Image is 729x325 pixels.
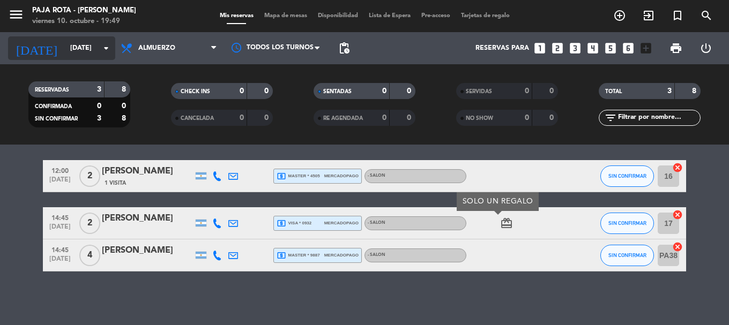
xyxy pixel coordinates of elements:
i: looks_6 [621,41,635,55]
span: CANCELADA [181,116,214,121]
span: [DATE] [47,176,73,188]
strong: 8 [122,86,128,93]
span: Pre-acceso [416,13,456,19]
span: [DATE] [47,223,73,236]
span: TOTAL [605,89,622,94]
span: NO SHOW [466,116,493,121]
span: mercadopago [324,252,359,259]
strong: 0 [549,114,556,122]
strong: 3 [97,115,101,122]
span: Mis reservas [214,13,259,19]
span: visa * 0932 [277,218,311,228]
strong: 8 [692,87,698,95]
span: CHECK INS [181,89,210,94]
strong: 0 [240,114,244,122]
span: Tarjetas de regalo [456,13,515,19]
span: Disponibilidad [313,13,363,19]
strong: 8 [122,115,128,122]
span: - SALON [368,173,385,178]
span: 14:45 [47,211,73,223]
strong: 0 [407,87,413,95]
span: mercadopago [324,172,359,179]
span: SIN CONFIRMAR [35,116,78,122]
span: - SALON [368,221,385,225]
strong: 0 [407,114,413,122]
i: looks_4 [586,41,600,55]
input: Filtrar por nombre... [617,112,700,124]
span: SIN CONFIRMAR [608,173,646,179]
i: looks_3 [568,41,582,55]
i: local_atm [277,251,286,260]
strong: 3 [97,86,101,93]
strong: 0 [382,87,386,95]
span: Mapa de mesas [259,13,313,19]
strong: 3 [667,87,672,95]
div: LOG OUT [691,32,721,64]
span: pending_actions [338,42,351,55]
span: 12:00 [47,164,73,176]
span: SIN CONFIRMAR [608,220,646,226]
div: viernes 10. octubre - 19:49 [32,16,136,27]
span: 4 [79,245,100,266]
i: cancel [672,209,683,220]
strong: 0 [97,102,101,110]
i: add_circle_outline [613,9,626,22]
span: Reservas para [475,44,529,52]
i: local_atm [277,218,286,228]
strong: 0 [264,114,271,122]
button: SIN CONFIRMAR [600,245,654,266]
span: CONFIRMADA [35,104,72,109]
span: - SALON [368,253,385,257]
span: RESERVADAS [35,87,69,93]
div: [PERSON_NAME] [102,164,193,178]
span: [DATE] [47,255,73,268]
i: search [700,9,713,22]
strong: 0 [240,87,244,95]
i: looks_5 [604,41,618,55]
i: add_box [639,41,653,55]
i: [DATE] [8,36,65,60]
div: SOLO UN REGALO [457,192,539,211]
i: looks_one [533,41,547,55]
i: menu [8,6,24,22]
i: local_atm [277,171,286,181]
div: PAJA ROTA - [PERSON_NAME] [32,5,136,16]
span: 2 [79,165,100,187]
span: master * 4505 [277,171,320,181]
div: [PERSON_NAME] [102,244,193,258]
i: power_settings_new [700,42,712,55]
div: [PERSON_NAME] [102,211,193,225]
strong: 0 [525,114,529,122]
span: Almuerzo [138,44,175,52]
strong: 0 [264,87,271,95]
i: filter_list [604,111,617,124]
span: print [670,42,682,55]
button: SIN CONFIRMAR [600,165,654,187]
span: 1 Visita [105,179,126,187]
i: cancel [672,162,683,173]
i: looks_two [551,41,564,55]
span: master * 9887 [277,251,320,260]
strong: 0 [382,114,386,122]
strong: 0 [122,102,128,110]
span: SERVIDAS [466,89,492,94]
i: exit_to_app [642,9,655,22]
span: SIN CONFIRMAR [608,252,646,258]
span: mercadopago [324,220,359,226]
span: 2 [79,213,100,234]
span: Lista de Espera [363,13,416,19]
i: cancel [672,241,683,252]
i: turned_in_not [671,9,684,22]
strong: 0 [525,87,529,95]
span: RE AGENDADA [323,116,363,121]
strong: 0 [549,87,556,95]
button: menu [8,6,24,26]
span: SENTADAS [323,89,352,94]
i: arrow_drop_down [100,42,113,55]
span: 14:45 [47,243,73,255]
i: card_giftcard [500,217,513,230]
button: SIN CONFIRMAR [600,213,654,234]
